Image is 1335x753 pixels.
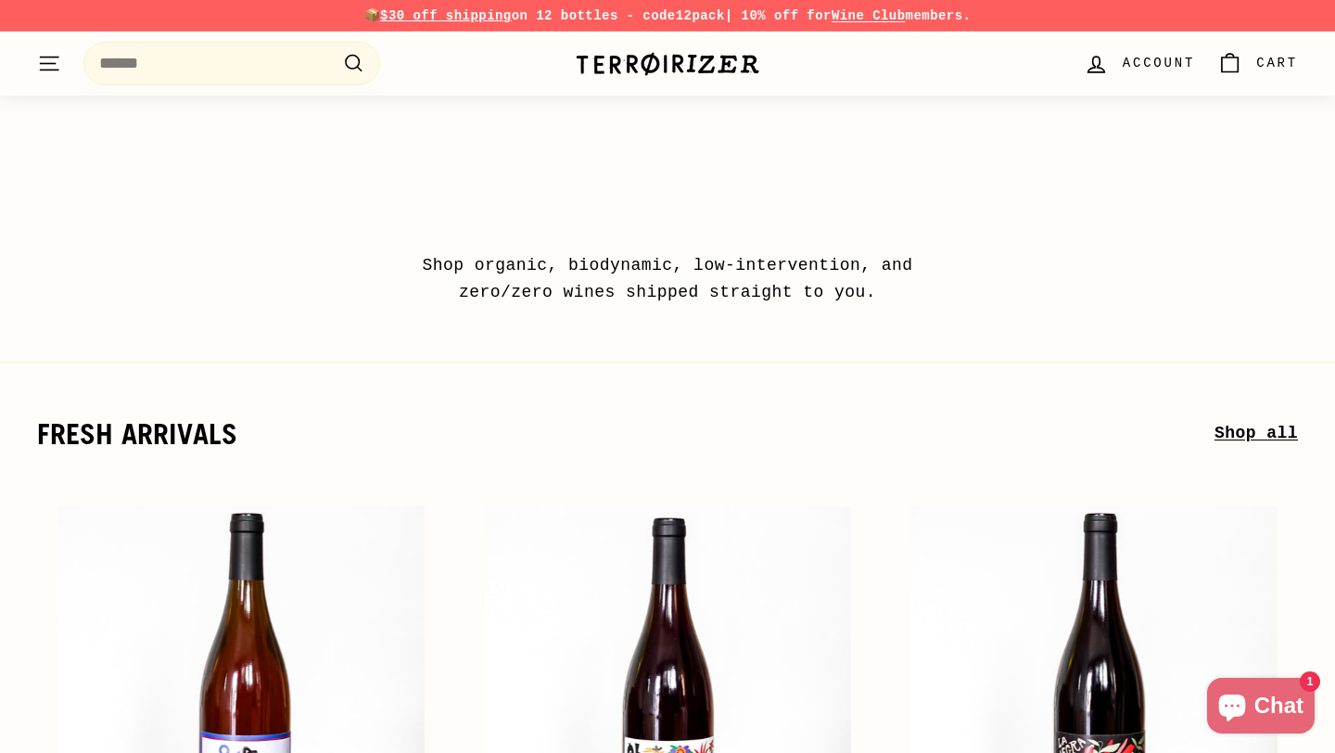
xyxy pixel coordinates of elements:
[1256,53,1298,73] span: Cart
[1206,36,1309,91] a: Cart
[380,252,955,306] p: Shop organic, biodynamic, low-intervention, and zero/zero wines shipped straight to you.
[37,418,1214,450] h2: fresh arrivals
[1123,53,1195,73] span: Account
[832,8,906,23] a: Wine Club
[676,8,725,23] strong: 12pack
[1214,420,1298,447] a: Shop all
[1073,36,1206,91] a: Account
[1201,678,1320,738] inbox-online-store-chat: Shopify online store chat
[380,8,512,23] span: $30 off shipping
[37,6,1298,26] p: 📦 on 12 bottles - code | 10% off for members.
